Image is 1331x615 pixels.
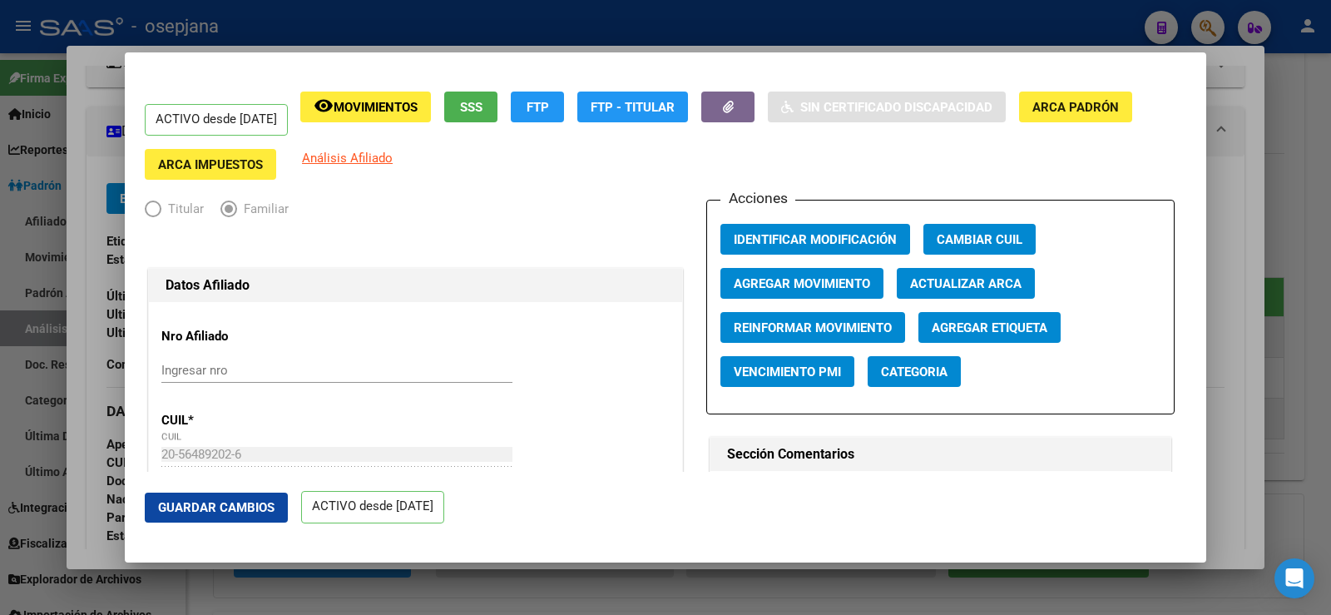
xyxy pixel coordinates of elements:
span: FTP - Titular [591,100,675,115]
button: FTP - Titular [577,92,688,122]
span: Categoria [881,365,948,379]
h3: Acciones [720,187,795,209]
span: SSS [460,100,482,115]
mat-radio-group: Elija una opción [145,205,305,220]
button: Identificar Modificación [720,224,910,255]
span: Actualizar ARCA [910,276,1022,291]
button: Categoria [868,356,961,387]
span: Movimientos [334,100,418,115]
span: Agregar Etiqueta [932,320,1047,335]
span: Cambiar CUIL [937,232,1022,247]
button: ARCA Padrón [1019,92,1132,122]
button: SSS [444,92,497,122]
div: Open Intercom Messenger [1274,558,1314,598]
span: Agregar Movimiento [734,276,870,291]
span: Vencimiento PMI [734,365,841,379]
mat-icon: remove_red_eye [314,96,334,116]
span: Guardar Cambios [158,500,275,515]
p: ACTIVO desde [DATE] [145,104,288,136]
button: FTP [511,92,564,122]
button: ARCA Impuestos [145,149,276,180]
p: Nro Afiliado [161,327,314,346]
span: ARCA Impuestos [158,157,263,172]
span: Identificar Modificación [734,232,897,247]
button: Guardar Cambios [145,493,288,523]
span: ARCA Padrón [1032,100,1119,115]
button: Sin Certificado Discapacidad [768,92,1006,122]
span: Titular [161,200,204,219]
button: Vencimiento PMI [720,356,854,387]
h1: Sección Comentarios [727,444,1154,464]
button: Cambiar CUIL [923,224,1036,255]
span: Familiar [237,200,289,219]
button: Movimientos [300,92,431,122]
span: FTP [527,100,549,115]
span: Sin Certificado Discapacidad [800,100,992,115]
button: Reinformar Movimiento [720,312,905,343]
h1: Datos Afiliado [166,275,665,295]
p: CUIL [161,411,314,430]
span: Análisis Afiliado [302,151,393,166]
button: Agregar Etiqueta [918,312,1061,343]
span: Reinformar Movimiento [734,320,892,335]
button: Agregar Movimiento [720,268,883,299]
button: Actualizar ARCA [897,268,1035,299]
p: ACTIVO desde [DATE] [301,491,444,523]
